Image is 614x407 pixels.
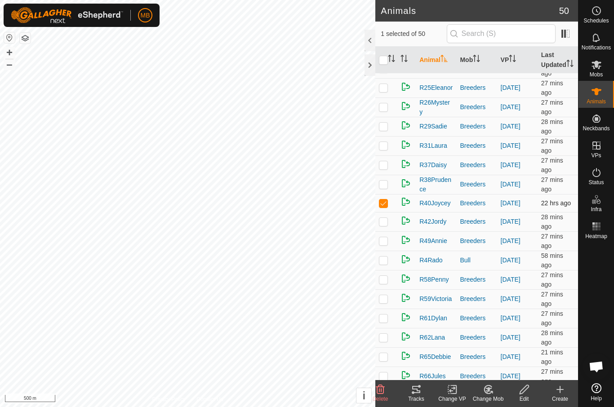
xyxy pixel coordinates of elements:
div: Breeders [460,217,493,226]
div: Open chat [583,353,610,380]
span: 50 [559,4,569,18]
a: Help [578,380,614,405]
span: 20 Sep 2025 at 10:03 am [541,199,571,207]
span: Status [588,180,604,185]
a: [DATE] [501,142,521,149]
span: 21 Sep 2025 at 8:33 am [541,271,563,288]
img: returning on [400,234,411,245]
div: Breeders [460,160,493,170]
span: 21 Sep 2025 at 8:33 am [541,233,563,249]
div: Create [542,395,578,403]
a: [DATE] [501,84,521,91]
span: i [362,389,365,402]
span: 21 Sep 2025 at 8:32 am [541,137,563,154]
span: Infra [591,207,601,212]
span: Delete [373,396,388,402]
img: returning on [400,370,411,380]
span: R66Jules [419,372,445,381]
img: returning on [400,215,411,226]
span: Notifications [582,45,611,50]
img: returning on [400,81,411,92]
div: Edit [506,395,542,403]
span: 1 selected of 50 [381,29,446,39]
span: 21 Sep 2025 at 8:33 am [541,60,563,77]
span: 21 Sep 2025 at 8:02 am [541,252,563,269]
span: R61Dylan [419,314,447,323]
button: + [4,47,15,58]
div: Breeders [460,352,493,362]
span: 21 Sep 2025 at 8:39 am [541,349,563,365]
span: R37Daisy [419,160,447,170]
img: Gallagher Logo [11,7,123,23]
div: Breeders [460,314,493,323]
span: R40Joycey [419,199,450,208]
a: [DATE] [501,353,521,360]
span: R29Sadie [419,122,447,131]
span: Neckbands [583,126,610,131]
div: Breeders [460,102,493,112]
span: R38Prudence [419,175,453,194]
p-sorticon: Activate to sort [388,56,395,63]
div: Breeders [460,83,493,93]
img: returning on [400,350,411,361]
h2: Animals [381,5,559,16]
a: [DATE] [501,199,521,207]
span: VPs [591,153,601,158]
span: 21 Sep 2025 at 8:32 am [541,80,563,96]
span: R62Lana [419,333,445,342]
span: R4Rado [419,256,442,265]
button: – [4,59,15,70]
div: Change VP [434,395,470,403]
span: R65Debbie [419,352,451,362]
p-sorticon: Activate to sort [509,56,516,63]
img: returning on [400,178,411,189]
div: Breeders [460,372,493,381]
img: returning on [400,312,411,323]
div: Breeders [460,141,493,150]
span: Animals [587,99,606,104]
th: Last Updated [538,47,578,74]
a: [DATE] [501,257,521,264]
p-sorticon: Activate to sort [440,56,448,63]
a: [DATE] [501,334,521,341]
a: [DATE] [501,103,521,111]
div: Breeders [460,294,493,304]
span: R42Jordy [419,217,446,226]
th: Mob [456,47,497,74]
a: [DATE] [501,218,521,225]
a: [DATE] [501,237,521,244]
span: 21 Sep 2025 at 8:33 am [541,157,563,173]
a: [DATE] [501,181,521,188]
img: returning on [400,196,411,207]
img: returning on [400,292,411,303]
img: returning on [400,159,411,169]
a: [DATE] [501,295,521,302]
th: Animal [416,47,456,74]
button: Reset Map [4,32,15,43]
button: Map Layers [20,33,31,44]
a: [DATE] [501,314,521,322]
span: 21 Sep 2025 at 8:32 am [541,99,563,115]
div: Breeders [460,122,493,131]
input: Search (S) [447,24,556,43]
img: returning on [400,101,411,111]
span: 21 Sep 2025 at 8:32 am [541,118,563,135]
div: Breeders [460,199,493,208]
div: Tracks [398,395,434,403]
a: [DATE] [501,161,521,168]
span: R31Laura [419,141,447,150]
span: 21 Sep 2025 at 8:33 am [541,310,563,327]
span: R26Mystery [419,98,453,117]
img: returning on [400,331,411,342]
div: Breeders [460,333,493,342]
div: Change Mob [470,395,506,403]
a: [DATE] [501,276,521,283]
span: 21 Sep 2025 at 8:33 am [541,368,563,385]
a: [DATE] [501,123,521,130]
div: Breeders [460,236,493,246]
a: Privacy Policy [152,395,186,403]
span: R58Penny [419,275,449,284]
span: Heatmap [585,234,607,239]
span: 21 Sep 2025 at 8:33 am [541,176,563,193]
button: i [356,388,371,403]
